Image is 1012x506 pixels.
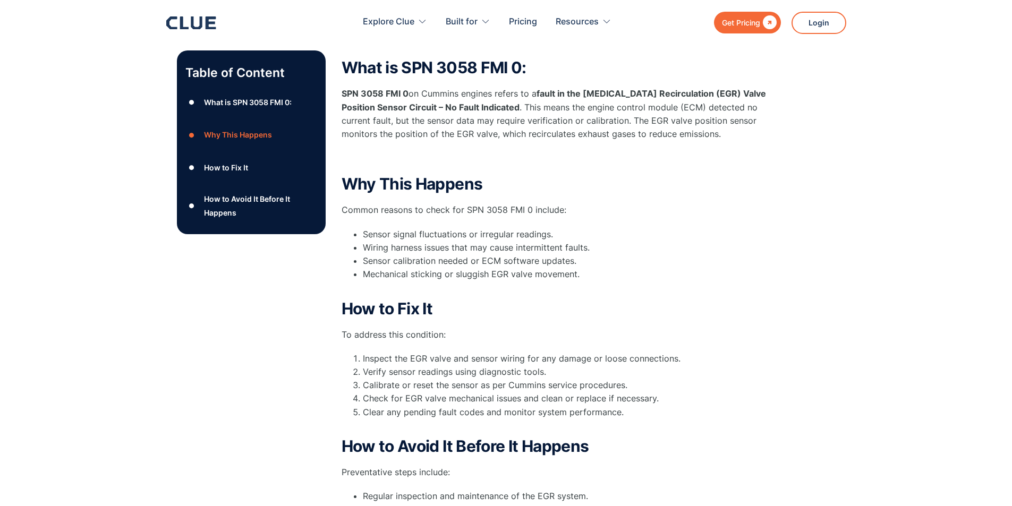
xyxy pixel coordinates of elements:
[792,12,846,34] a: Login
[185,127,317,143] a: ●Why This Happens
[185,159,198,175] div: ●
[363,254,767,268] li: Sensor calibration needed or ECM software updates.
[363,490,767,503] li: Regular inspection and maintenance of the EGR system.
[185,198,198,213] div: ●
[185,94,198,110] div: ●
[363,228,767,241] li: Sensor signal fluctuations or irregular readings.
[363,5,414,39] div: Explore Clue
[363,392,767,405] li: Check for EGR valve mechanical issues and clean or replace if necessary.
[185,94,317,110] a: ●What is SPN 3058 FMI 0:
[509,5,537,39] a: Pricing
[363,241,767,254] li: Wiring harness issues that may cause intermittent faults.
[204,161,248,174] div: How to Fix It
[185,159,317,175] a: ●How to Fix It
[556,5,611,39] div: Resources
[760,16,777,29] div: 
[722,16,760,29] div: Get Pricing
[204,95,292,108] div: What is SPN 3058 FMI 0:
[204,192,317,219] div: How to Avoid It Before It Happens
[363,352,767,365] li: Inspect the EGR valve and sensor wiring for any damage or loose connections.
[342,88,766,112] strong: fault in the [MEDICAL_DATA] Recirculation (EGR) Valve Position Sensor Circuit – No Fault Indicated
[446,5,478,39] div: Built for
[342,151,767,165] p: ‍
[363,379,767,392] li: Calibrate or reset the sensor as per Cummins service procedures.
[342,174,483,193] strong: Why This Happens
[342,328,767,341] p: To address this condition:
[342,88,409,99] strong: SPN 3058 FMI 0
[446,5,490,39] div: Built for
[363,406,767,432] li: Clear any pending fault codes and monitor system performance.
[363,365,767,379] li: Verify sensor readings using diagnostic tools.
[556,5,599,39] div: Resources
[342,466,767,479] p: Preventative steps include:
[363,5,427,39] div: Explore Clue
[714,12,781,33] a: Get Pricing
[204,128,272,141] div: Why This Happens
[185,192,317,219] a: ●How to Avoid It Before It Happens
[363,268,767,294] li: Mechanical sticking or sluggish EGR valve movement.
[342,436,589,456] strong: How to Avoid It Before It Happens
[185,64,317,81] p: Table of Content
[342,203,767,217] p: Common reasons to check for SPN 3058 FMI 0 include:
[342,58,526,77] strong: What is SPN 3058 FMI 0:
[342,299,433,318] strong: How to Fix It
[342,87,767,141] p: on Cummins engines refers to a . This means the engine control module (ECM) detected no current f...
[185,127,198,143] div: ●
